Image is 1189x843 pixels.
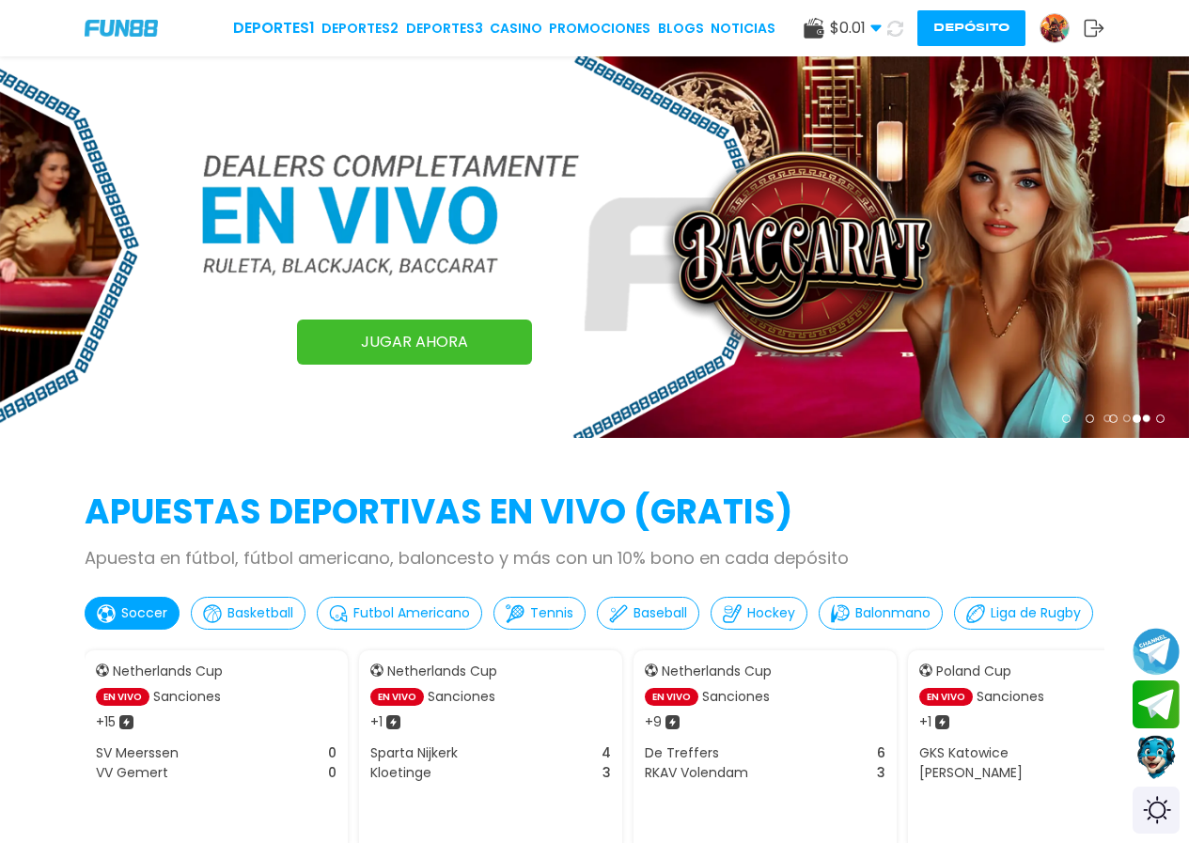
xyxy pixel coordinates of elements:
img: Avatar [1040,14,1069,42]
p: [PERSON_NAME] [919,763,1023,783]
span: $ 0.01 [830,17,882,39]
p: EN VIVO [370,688,424,706]
button: Hockey [711,597,807,630]
button: Basketball [191,597,305,630]
p: Netherlands Cup [662,662,772,681]
button: Join telegram [1133,680,1180,729]
p: RKAV Volendam [645,763,748,783]
a: Deportes1 [233,17,315,39]
p: EN VIVO [919,688,973,706]
p: EN VIVO [645,688,698,706]
p: 4 [602,743,611,763]
a: Avatar [1040,13,1084,43]
p: Netherlands Cup [113,662,223,681]
button: Futbol Americano [317,597,482,630]
a: Deportes3 [406,19,483,39]
a: NOTICIAS [711,19,775,39]
p: Poland Cup [936,662,1011,681]
button: Liga de Rugby [954,597,1093,630]
p: Futbol Americano [353,603,470,623]
img: Company Logo [85,20,158,36]
p: EN VIVO [96,688,149,706]
p: Apuesta en fútbol, fútbol americano, baloncesto y más con un 10% bono en cada depósito [85,545,1104,570]
p: 0 [328,743,336,763]
button: Tennis [493,597,586,630]
p: VV Gemert [96,763,168,783]
p: Netherlands Cup [387,662,497,681]
button: Soccer [85,597,180,630]
p: GKS Katowice [919,743,1009,763]
p: + 1 [370,712,383,732]
p: + 15 [96,712,116,732]
p: De Treffers [645,743,719,763]
a: Deportes2 [321,19,399,39]
p: Soccer [121,603,167,623]
p: Sanciones [428,687,495,707]
p: 6 [877,743,885,763]
p: Tennis [530,603,573,623]
p: Balonmano [855,603,931,623]
p: Sanciones [702,687,770,707]
div: Switch theme [1133,787,1180,834]
p: Kloetinge [370,763,431,783]
a: JUGAR AHORA [297,320,532,365]
button: Depósito [917,10,1025,46]
button: Balonmano [819,597,943,630]
h2: APUESTAS DEPORTIVAS EN VIVO (gratis) [85,487,1104,538]
p: Sanciones [153,687,221,707]
p: 0 [328,763,336,783]
p: + 1 [919,712,931,732]
a: CASINO [490,19,542,39]
p: Sanciones [977,687,1044,707]
p: Basketball [227,603,293,623]
a: BLOGS [658,19,704,39]
p: Hockey [747,603,795,623]
p: 3 [602,763,611,783]
p: Sparta Nijkerk [370,743,458,763]
p: Baseball [634,603,687,623]
a: Promociones [549,19,650,39]
p: Liga de Rugby [991,603,1081,623]
p: SV Meerssen [96,743,179,763]
button: Contact customer service [1133,733,1180,782]
p: + 9 [645,712,662,732]
button: Baseball [597,597,699,630]
p: 3 [877,763,885,783]
button: Join telegram channel [1133,627,1180,676]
